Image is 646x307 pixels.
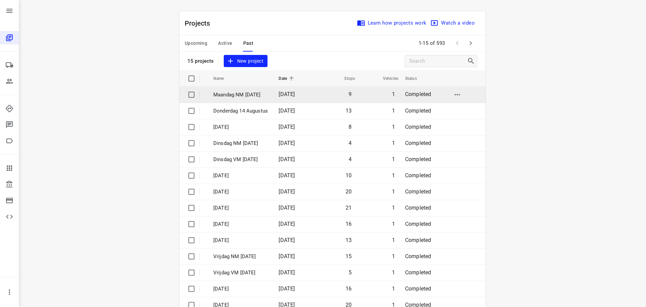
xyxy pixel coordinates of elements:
span: 1 [392,237,395,243]
span: Vehicles [374,74,398,83]
span: 1 [392,91,395,97]
span: 1 [392,221,395,227]
span: New project [228,57,263,65]
span: [DATE] [279,124,295,130]
span: Next Page [464,36,477,50]
span: 20 [346,188,352,195]
p: Donderdag 17 Juli [213,188,268,196]
span: 1 [392,172,395,179]
span: 1 [392,140,395,146]
span: [DATE] [279,108,295,114]
button: New project [224,55,267,67]
span: Completed [405,269,431,276]
span: [DATE] [279,156,295,162]
span: Completed [405,108,431,114]
p: Woensdag 16 Juli [213,204,268,212]
span: [DATE] [279,253,295,259]
input: Search projects [409,56,467,66]
span: Completed [405,140,431,146]
span: 1 [392,124,395,130]
span: Upcoming [185,39,207,48]
p: Vrijdag VM 11 Juli [213,269,268,277]
span: 1 [392,108,395,114]
span: Completed [405,188,431,195]
p: Projects [185,18,216,28]
span: 16 [346,221,352,227]
span: Completed [405,285,431,292]
span: 4 [349,156,352,162]
span: 16 [346,285,352,292]
p: Woensdag 13 Augustus [213,123,268,131]
span: 1 [392,205,395,211]
span: Completed [405,253,431,259]
span: [DATE] [279,285,295,292]
span: Completed [405,172,431,179]
span: 10 [346,172,352,179]
span: Active [218,39,232,48]
p: Donderdag 14 Augustus [213,107,268,115]
div: Search [467,57,477,65]
span: Stops [335,74,355,83]
span: [DATE] [279,188,295,195]
p: Donderdag 10 Juli [213,285,268,293]
span: 4 [349,140,352,146]
p: 15 projects [187,58,214,64]
span: 9 [349,91,352,97]
span: 5 [349,269,352,276]
span: Past [243,39,254,48]
span: [DATE] [279,237,295,243]
span: [DATE] [279,91,295,97]
span: Completed [405,237,431,243]
span: Name [213,74,233,83]
span: [DATE] [279,140,295,146]
span: [DATE] [279,221,295,227]
span: Date [279,74,296,83]
span: Previous Page [451,36,464,50]
span: 13 [346,237,352,243]
p: Dinsdag 15 Juli [213,220,268,228]
p: Vrijdag NM 11 Juli [213,253,268,260]
span: Status [405,74,426,83]
p: Maandag NM [DATE] [213,91,268,99]
span: Completed [405,221,431,227]
span: 15 [346,253,352,259]
span: 13 [346,108,352,114]
span: 21 [346,205,352,211]
p: Vrijdag 18 Juli [213,172,268,180]
p: Maandag 14 Juli [213,237,268,244]
span: 1 [392,156,395,162]
span: [DATE] [279,205,295,211]
span: 8 [349,124,352,130]
span: 1 [392,188,395,195]
span: [DATE] [279,172,295,179]
span: 1 [392,285,395,292]
span: Completed [405,124,431,130]
p: Dinsdag NM 12 Augustus [213,140,268,147]
span: [DATE] [279,269,295,276]
span: 1 [392,253,395,259]
p: Dinsdag VM 12 Augustus [213,156,268,163]
span: 1-15 of 593 [416,36,448,51]
span: 1 [392,269,395,276]
span: Completed [405,205,431,211]
span: Completed [405,156,431,162]
span: Completed [405,91,431,97]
